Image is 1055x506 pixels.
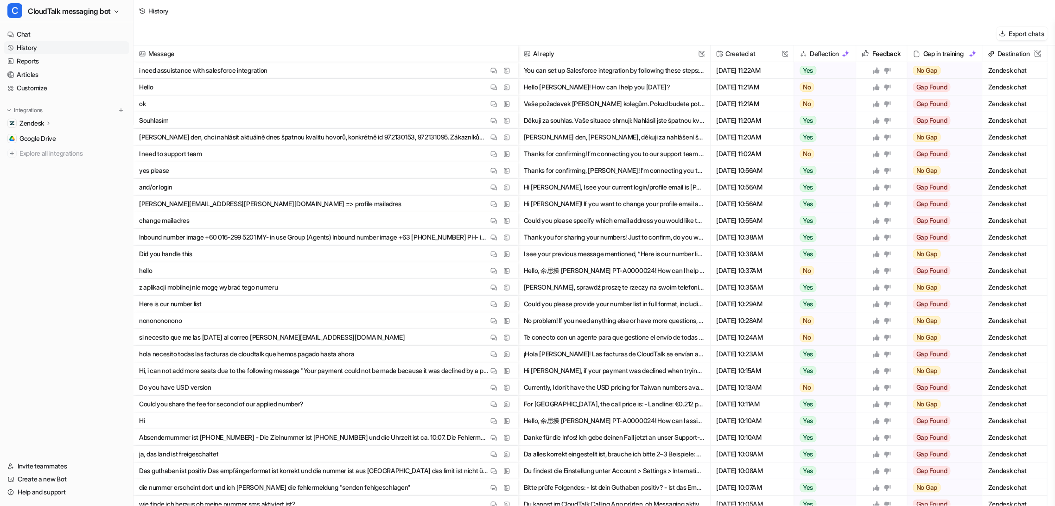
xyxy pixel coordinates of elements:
p: i need assuistance with salesforce integration [139,62,267,79]
p: Hi, i can not add more seats due to the following message "Your payment could not be made because... [139,362,488,379]
p: Das guthaben ist positiv Das empfängerformat ist korrekt und die nummer ist aus [GEOGRAPHIC_DATA]... [139,462,488,479]
p: Souhlasím [139,112,168,129]
button: Gap Found [907,296,975,312]
button: No [794,145,851,162]
p: ok [139,95,146,112]
span: Zendesk chat [986,379,1043,396]
span: Yes [800,216,816,225]
button: No Gap [907,246,975,262]
span: Zendesk chat [986,79,1043,95]
button: Děkuji za souhlas. Vaše situace shrnuji: Nahlásil jste špatnou kvalitu hovorů u ID 972130153 a 97... [524,112,705,129]
p: ja, das land ist freigeschaltet [139,446,218,462]
button: Yes [794,412,851,429]
span: Yes [800,283,816,292]
span: [DATE] 10:08AM [714,462,790,479]
a: Help and support [4,486,129,499]
img: expand menu [6,107,12,114]
button: No Gap [907,362,975,379]
span: No [800,99,814,108]
span: Zendesk chat [986,296,1043,312]
div: Gap in training [911,45,978,62]
button: Gap Found [907,179,975,196]
p: [PERSON_NAME] den, chci nahlásit aktuálně dnes špatnou kvalitu hovorů, konkrétně id 972130153, 97... [139,129,488,145]
button: Bitte prüfe Folgendes: - Ist dein Guthaben positiv? - Ist das Empfängerformat korrekt (+49... für... [524,479,705,496]
p: yes please [139,162,169,179]
span: Yes [800,449,816,459]
button: Hello [PERSON_NAME]! How can I help you [DATE]? [524,79,705,95]
span: Yes [800,249,816,259]
span: Zendesk chat [986,462,1043,479]
span: No Gap [913,316,941,325]
span: Zendesk chat [986,162,1043,179]
p: hello [139,262,153,279]
span: Zendesk chat [986,279,1043,296]
button: Gap Found [907,95,975,112]
h2: Deflection [810,45,839,62]
button: Gap Found [907,379,975,396]
span: Explore all integrations [19,146,126,161]
span: No [800,82,814,92]
span: Gap Found [913,449,950,459]
img: explore all integrations [7,149,17,158]
button: Thanks for confirming! I’m connecting you to our support team now. Please wait a moment—response ... [524,145,705,162]
button: No [794,95,851,112]
button: Could you please provide your number list in full format, including the country code? Once you sh... [524,296,705,312]
span: [DATE] 10:10AM [714,429,790,446]
span: [DATE] 11:20AM [714,129,790,145]
span: Message [137,45,514,62]
span: Zendesk chat [986,362,1043,379]
span: Gap Found [913,433,950,442]
img: Zendesk [9,120,15,126]
button: Gap Found [907,462,975,479]
span: [DATE] 11:02AM [714,145,790,162]
p: Here is our number list [139,296,202,312]
span: [DATE] 10:38AM [714,229,790,246]
span: Zendesk chat [986,95,1043,112]
p: hola necesito todas las facturas de cloudtalk que hemos pagado hasta ahora [139,346,354,362]
a: Invite teammates [4,460,129,473]
button: No [794,79,851,95]
span: No [800,266,814,275]
span: Gap Found [913,383,950,392]
span: Gap Found [913,233,950,242]
span: Zendesk chat [986,412,1043,429]
button: Currently, I don't have the USD pricing for Taiwan numbers available. The prices I shared earlier... [524,379,705,396]
span: Zendesk chat [986,62,1043,79]
button: Gap Found [907,212,975,229]
span: Zendesk chat [986,396,1043,412]
span: Gap Found [913,116,950,125]
button: Hello, 余思揆 [PERSON_NAME] PT-A0000024! How can I help you [DATE]? [524,262,705,279]
button: Te conecto con un agente para que gestione el envío de todas tus facturas al correo [PERSON_NAME]... [524,329,705,346]
span: Yes [800,116,816,125]
span: Yes [800,166,816,175]
p: nononononono [139,312,182,329]
button: Du findest die Einstellung unter Account > Settings > International Calls im CloudTalk Dashboard.... [524,462,705,479]
span: Yes [800,416,816,425]
button: Gap Found [907,112,975,129]
span: [DATE] 10:13AM [714,379,790,396]
span: Zendesk chat [986,112,1043,129]
span: C [7,3,22,18]
button: No Gap [907,129,975,145]
span: No Gap [913,483,941,492]
span: [DATE] 10:23AM [714,346,790,362]
span: Zendesk chat [986,229,1043,246]
button: You can set up Salesforce integration by following these steps: - Make sure you have CloudTalk Ex... [524,62,705,79]
button: Yes [794,279,851,296]
span: Zendesk chat [986,246,1043,262]
span: Yes [800,483,816,492]
span: [DATE] 10:24AM [714,329,790,346]
img: menu_add.svg [118,107,124,114]
span: Yes [800,366,816,375]
p: Could you share the fee for second of our applied number? [139,396,304,412]
button: Hi [PERSON_NAME], if your payment was declined when trying to add more seats, please check the fo... [524,362,705,379]
button: Yes [794,162,851,179]
span: [DATE] 11:22AM [714,62,790,79]
a: Chat [4,28,129,41]
button: No [794,312,851,329]
p: Inbound number image +60 016-299 5201 MY- in use Group (Agents) Inbound number image +63 [PHONE_N... [139,229,488,246]
span: No Gap [913,66,941,75]
p: change mailadres [139,212,190,229]
span: No [800,316,814,325]
span: [DATE] 10:55AM [714,212,790,229]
